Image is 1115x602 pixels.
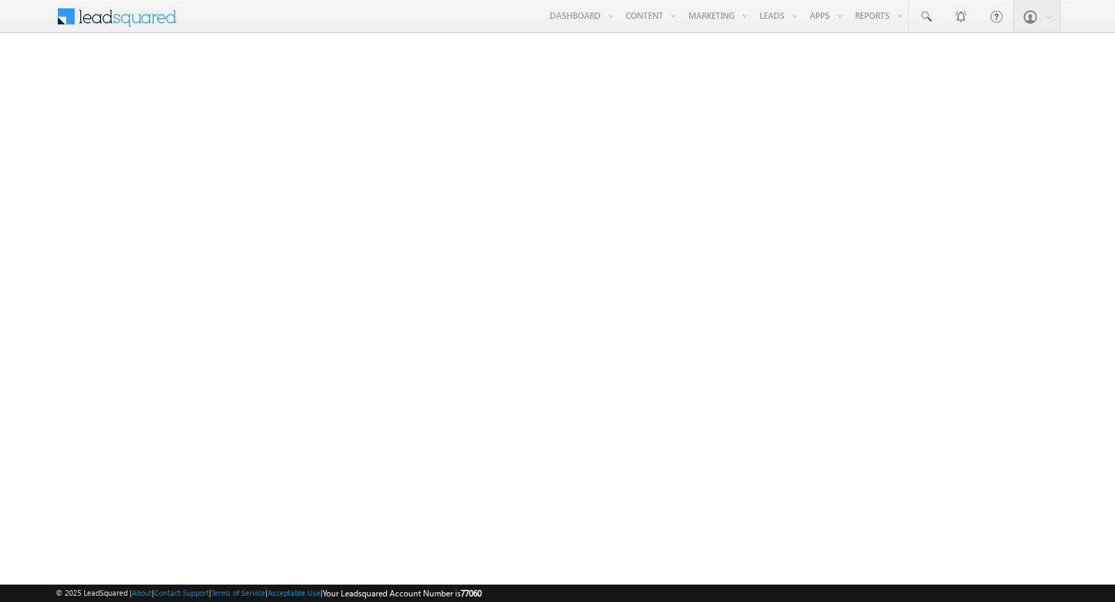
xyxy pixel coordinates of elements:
a: About [132,588,152,597]
span: © 2025 LeadSquared | | | | | [56,587,482,600]
a: Acceptable Use [268,588,321,597]
a: Contact Support [154,588,209,597]
a: Terms of Service [211,588,266,597]
span: Your Leadsquared Account Number is [323,588,482,599]
span: 77060 [461,588,482,599]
